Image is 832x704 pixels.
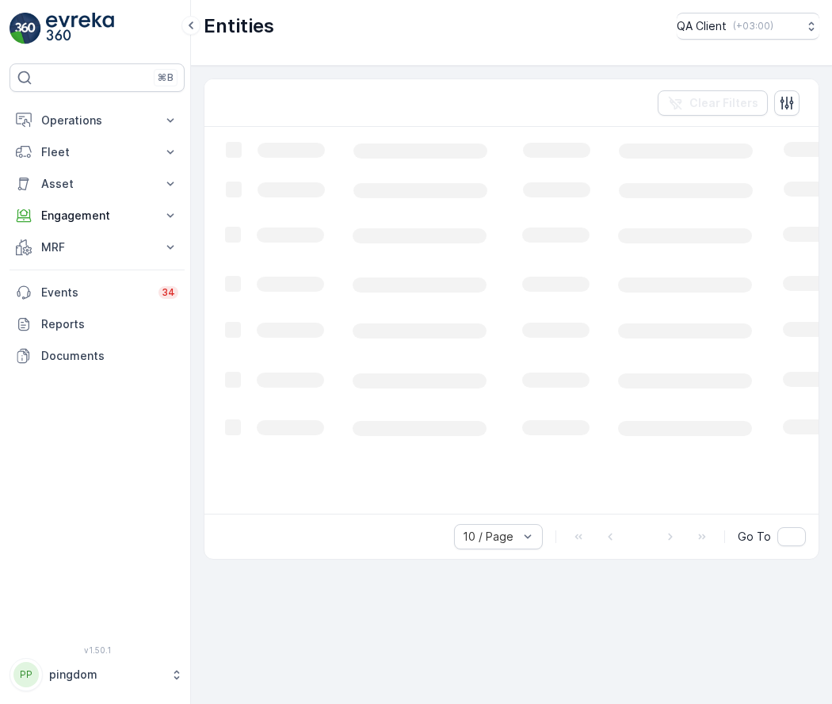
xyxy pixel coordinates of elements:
[10,105,185,136] button: Operations
[10,658,185,691] button: PPpingdom
[41,144,153,160] p: Fleet
[41,239,153,255] p: MRF
[162,286,175,299] p: 34
[46,13,114,44] img: logo_light-DOdMpM7g.png
[677,18,727,34] p: QA Client
[10,277,185,308] a: Events34
[733,20,773,33] p: ( +03:00 )
[10,340,185,372] a: Documents
[41,208,153,224] p: Engagement
[677,13,819,40] button: QA Client(+03:00)
[658,90,768,116] button: Clear Filters
[41,348,178,364] p: Documents
[10,231,185,263] button: MRF
[158,71,174,84] p: ⌘B
[10,136,185,168] button: Fleet
[41,113,153,128] p: Operations
[10,308,185,340] a: Reports
[41,316,178,332] p: Reports
[13,662,39,687] div: PP
[10,200,185,231] button: Engagement
[204,13,274,39] p: Entities
[689,95,758,111] p: Clear Filters
[41,176,153,192] p: Asset
[10,168,185,200] button: Asset
[738,529,771,545] span: Go To
[10,13,41,44] img: logo
[10,645,185,655] span: v 1.50.1
[49,667,162,683] p: pingdom
[41,285,149,300] p: Events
